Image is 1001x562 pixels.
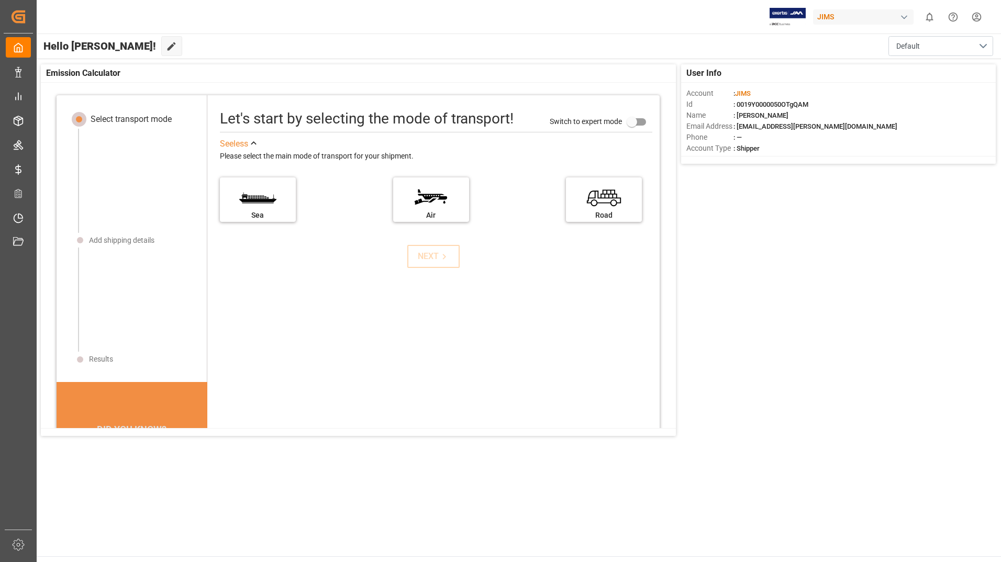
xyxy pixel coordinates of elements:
span: Hello [PERSON_NAME]! [43,36,156,56]
span: : — [733,133,742,141]
div: Sea [225,210,291,221]
button: NEXT [407,245,460,268]
div: Air [398,210,464,221]
span: Emission Calculator [46,67,120,80]
span: User Info [686,67,721,80]
span: : [EMAIL_ADDRESS][PERSON_NAME][DOMAIN_NAME] [733,122,897,130]
span: JIMS [735,89,751,97]
span: : [733,89,751,97]
span: : [PERSON_NAME] [733,111,788,119]
img: Exertis%20JAM%20-%20Email%20Logo.jpg_1722504956.jpg [770,8,806,26]
div: Add shipping details [89,235,154,246]
div: Road [571,210,637,221]
span: : 0019Y0000050OTgQAM [733,100,808,108]
span: Email Address [686,121,733,132]
div: Results [89,354,113,365]
button: show 0 new notifications [918,5,941,29]
span: Account Type [686,143,733,154]
span: Account [686,88,733,99]
span: Id [686,99,733,110]
div: See less [220,138,248,150]
div: Let's start by selecting the mode of transport! [220,108,514,130]
span: Default [896,41,920,52]
button: Help Center [941,5,965,29]
button: JIMS [813,7,918,27]
div: JIMS [813,9,914,25]
span: Switch to expert mode [550,117,622,125]
button: open menu [888,36,993,56]
div: Select transport mode [91,113,172,126]
span: Name [686,110,733,121]
span: : Shipper [733,144,760,152]
div: Please select the main mode of transport for your shipment. [220,150,652,163]
div: NEXT [418,250,450,263]
div: DID YOU KNOW? [57,419,207,441]
span: Phone [686,132,733,143]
